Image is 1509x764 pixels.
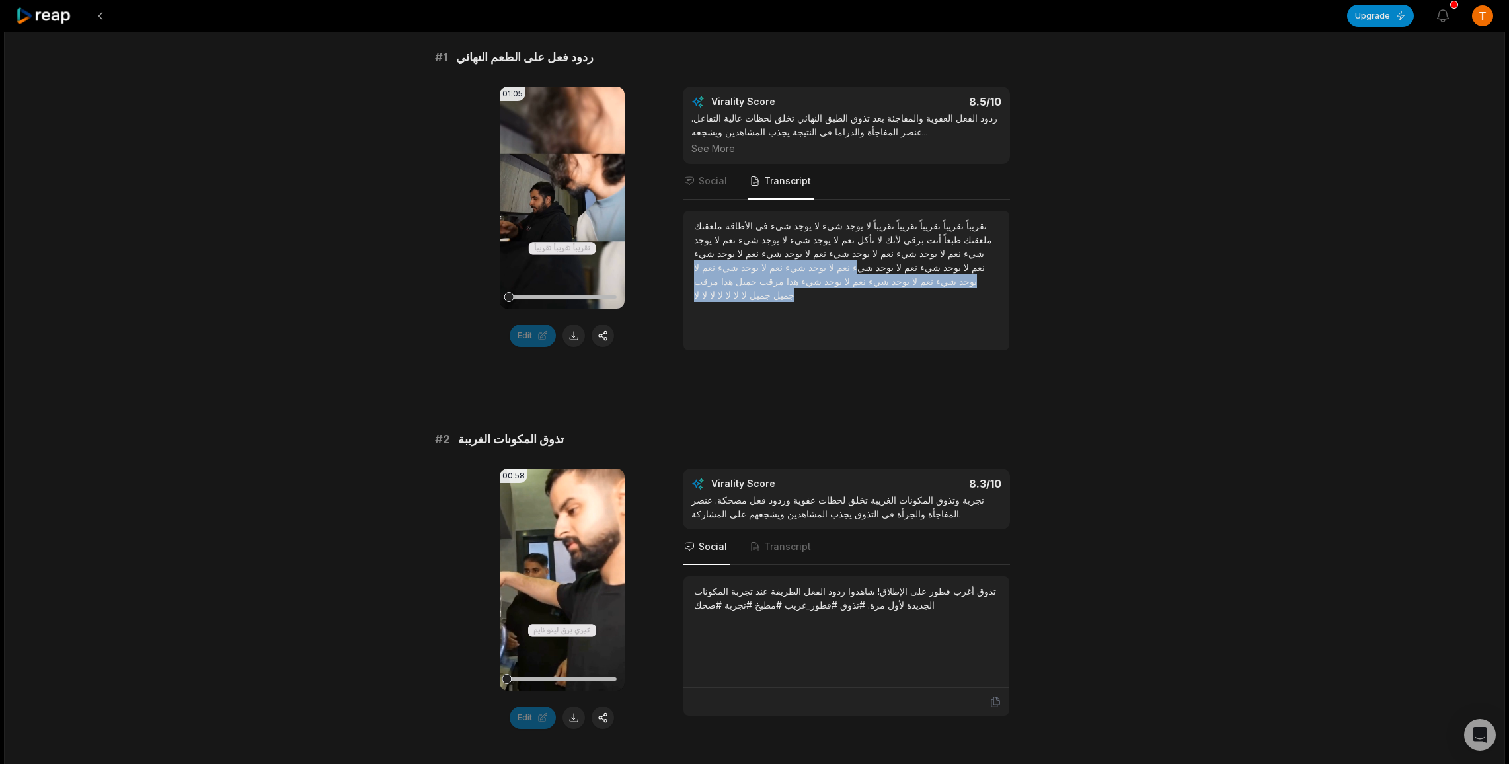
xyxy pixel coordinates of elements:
span: يوجد [715,248,735,259]
span: شيء [736,234,759,245]
span: نعم [743,248,759,259]
span: جميل [771,289,794,301]
span: Transcript [764,174,811,188]
span: لا [739,289,747,301]
span: في [753,220,768,231]
span: يوجد [917,248,937,259]
span: نعم [810,248,826,259]
span: شيء [866,276,889,287]
span: شيء [787,234,810,245]
button: Edit [510,707,556,729]
span: الأطاقة [722,220,753,231]
span: جميل [747,289,771,301]
span: يوجد [822,276,842,287]
span: لا [694,289,699,301]
span: نعم [720,234,736,245]
span: لا [826,262,834,273]
span: نعم [767,262,783,273]
span: هذا [718,276,733,287]
span: تذوق المكونات الغريبة [458,430,564,449]
span: لا [802,248,810,259]
span: يوجد [791,220,812,231]
span: يوجد [810,234,831,245]
span: نعم [834,262,850,273]
span: شيء [917,262,941,273]
span: مرقب [757,276,784,287]
span: يوجد [806,262,826,273]
span: لا [842,276,850,287]
span: شيء [759,248,782,259]
span: تقريباً [941,220,964,231]
video: Your browser does not support mp4 format. [500,87,625,309]
span: شيء [826,248,849,259]
span: لا [723,289,731,301]
nav: Tabs [683,164,1010,200]
div: Open Intercom Messenger [1464,719,1496,751]
span: شيء [715,262,738,273]
span: يوجد [738,262,759,273]
span: طبعاً [941,234,961,245]
span: لا [909,276,917,287]
span: نعم [969,262,985,273]
div: Virality Score [711,95,853,108]
span: شيء [768,220,791,231]
span: هذا [784,276,798,287]
span: نعم [839,234,855,245]
span: شيء [850,262,873,273]
span: ملعقتك [694,220,722,231]
span: لا [870,248,878,259]
span: تقريباً [894,220,917,231]
span: لأنك [882,234,901,245]
span: لا [961,262,969,273]
div: Virality Score [711,477,853,490]
div: تجربة وتذوق المكونات الغريبة تخلق لحظات عفوية وردود فعل مضحكة. عنصر المفاجأة والجرأة في التذوق يج... [691,493,1001,521]
div: See More [691,141,1001,155]
span: Transcript [764,540,811,553]
span: يوجد [694,234,712,245]
span: أنت [924,234,941,245]
span: شيء [820,220,843,231]
div: 8.3 /10 [859,477,1001,490]
span: مرقب [694,276,718,287]
nav: Tabs [683,529,1010,565]
span: لا [937,248,945,259]
span: لا [863,220,871,231]
span: يوجد [849,248,870,259]
span: نعم [878,248,894,259]
span: تأكل [855,234,874,245]
span: لا [694,262,699,273]
span: نعم [699,262,715,273]
span: شيء [783,262,806,273]
span: لا [874,234,882,245]
span: شيء [798,276,822,287]
span: نعم [850,276,866,287]
span: لا [699,289,707,301]
span: # 2 [435,430,450,449]
button: Upgrade [1347,5,1414,27]
span: نعم [945,248,961,259]
span: نعم [902,262,917,273]
span: يوجد [956,276,977,287]
span: نعم [917,276,933,287]
video: Your browser does not support mp4 format. [500,469,625,691]
span: لا [894,262,902,273]
span: لا [779,234,787,245]
span: لا [831,234,839,245]
span: تقريباً [964,220,987,231]
div: ردود الفعل العفوية والمفاجئة بعد تذوق الطبق النهائي تخلق لحظات عالية التفاعل. عنصر المفاجأة والدر... [691,111,1001,155]
span: برقى [901,234,924,245]
span: جميل [733,276,757,287]
span: # 1 [435,48,448,67]
span: لا [712,234,720,245]
span: يوجد [941,262,961,273]
span: لا [759,262,767,273]
span: يوجد [759,234,779,245]
span: Social [699,174,727,188]
span: يوجد [843,220,863,231]
span: Social [699,540,727,553]
span: ردود فعل على الطعم النهائي [456,48,594,67]
span: شيء [894,248,917,259]
span: تقريباً [917,220,941,231]
span: لا [812,220,820,231]
span: لا [707,289,715,301]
